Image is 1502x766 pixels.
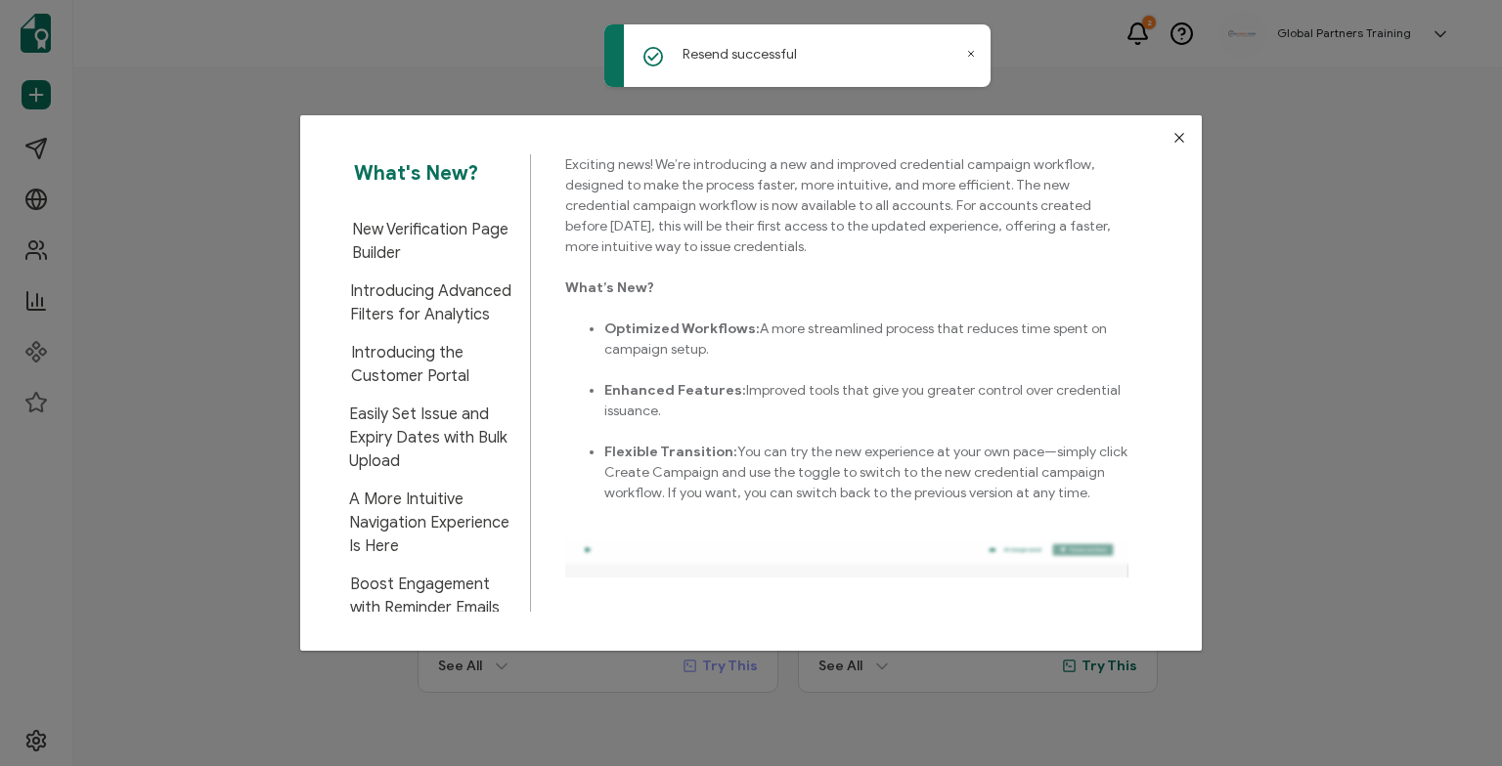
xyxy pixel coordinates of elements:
[300,115,1202,652] div: dialog
[565,279,654,296] strong: What’s New?
[604,382,746,399] strong: Enhanced Features:
[349,488,515,558] span: A More Intuitive Navigation Experience Is Here
[604,380,1128,442] p: Improved tools that give you greater control over credential issuance.
[339,159,515,189] span: What's New?
[352,218,515,265] span: New Verification Page Builder
[1404,672,1502,766] iframe: Chat Widget
[683,44,797,64] p: Resend successful
[604,319,1128,380] p: A more streamlined process that reduces time spent on campaign setup.
[350,573,515,619] span: Boost Engagement with Reminder Emails
[604,442,1128,524] p: You can try the new experience at your own pace—simply click Create Campaign and use the toggle t...
[350,279,515,326] span: Introducing Advanced Filters for Analytics
[1157,115,1202,160] button: Close
[351,341,515,388] span: Introducing the Customer Portal
[604,444,737,460] strong: Flexible Transition:
[565,154,1128,277] p: Exciting news! We’re introducing a new and improved credential campaign workflow, designed to mak...
[604,320,760,337] strong: Optimized Workflows:
[349,403,515,473] span: Easily Set Issue and Expiry Dates with Bulk Upload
